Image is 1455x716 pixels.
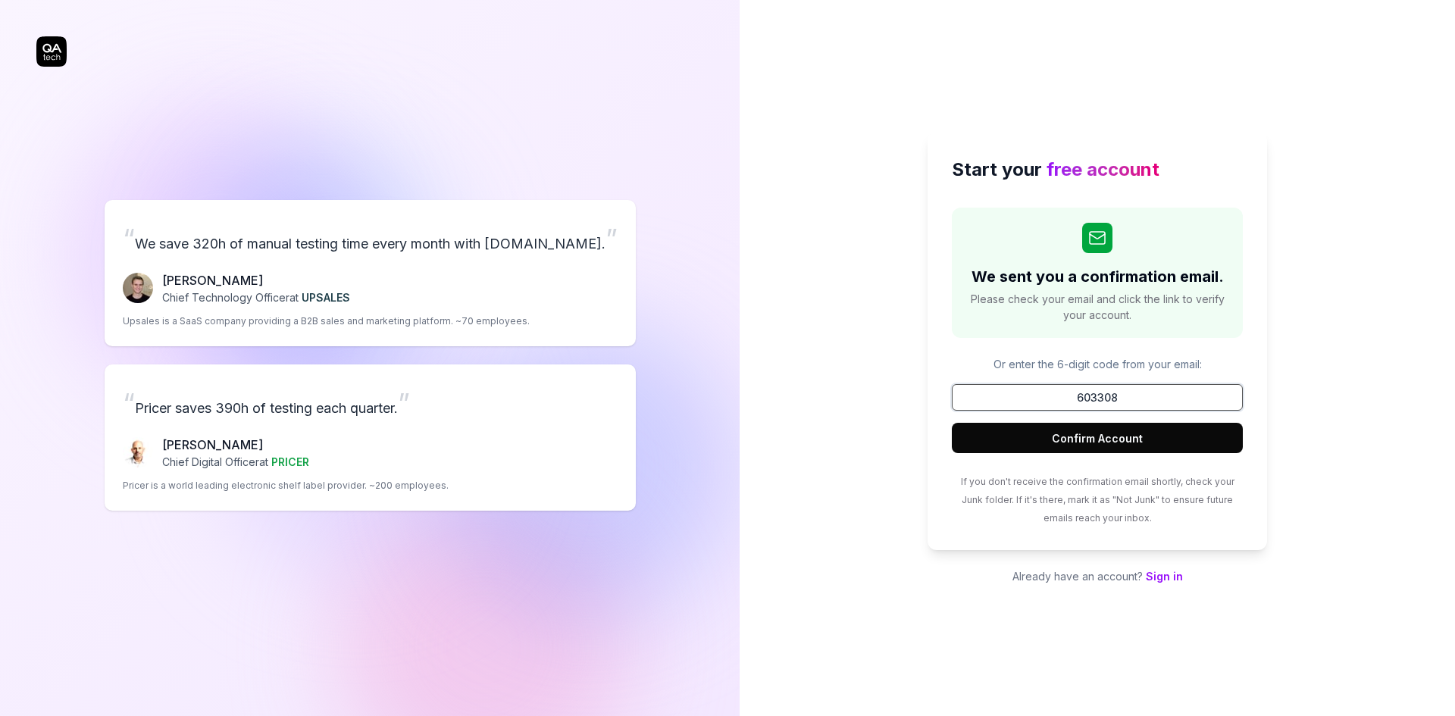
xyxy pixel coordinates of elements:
img: Chris Chalkitis [123,437,153,467]
p: Already have an account? [928,568,1267,584]
p: [PERSON_NAME] [162,271,350,289]
button: Confirm Account [952,423,1243,453]
span: If you don't receive the confirmation email shortly, check your Junk folder. If it's there, mark ... [961,476,1234,524]
span: PRICER [271,455,309,468]
span: free account [1047,158,1159,180]
span: “ [123,386,135,420]
h2: Start your [952,156,1243,183]
span: “ [123,222,135,255]
p: Chief Digital Officer at [162,454,309,470]
h2: We sent you a confirmation email. [972,265,1224,288]
span: ” [398,386,410,420]
span: Please check your email and click the link to verify your account. [967,291,1228,323]
span: ” [605,222,618,255]
a: “Pricer saves 390h of testing each quarter.”Chris Chalkitis[PERSON_NAME]Chief Digital Officerat P... [105,364,636,511]
span: UPSALES [302,291,350,304]
a: “We save 320h of manual testing time every month with [DOMAIN_NAME].”Fredrik Seidl[PERSON_NAME]Ch... [105,200,636,346]
a: Sign in [1146,570,1183,583]
p: Pricer is a world leading electronic shelf label provider. ~200 employees. [123,479,449,492]
p: Chief Technology Officer at [162,289,350,305]
p: Upsales is a SaaS company providing a B2B sales and marketing platform. ~70 employees. [123,314,530,328]
p: [PERSON_NAME] [162,436,309,454]
p: Or enter the 6-digit code from your email: [952,356,1243,372]
p: We save 320h of manual testing time every month with [DOMAIN_NAME]. [123,218,618,259]
img: Fredrik Seidl [123,273,153,303]
p: Pricer saves 390h of testing each quarter. [123,383,618,424]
